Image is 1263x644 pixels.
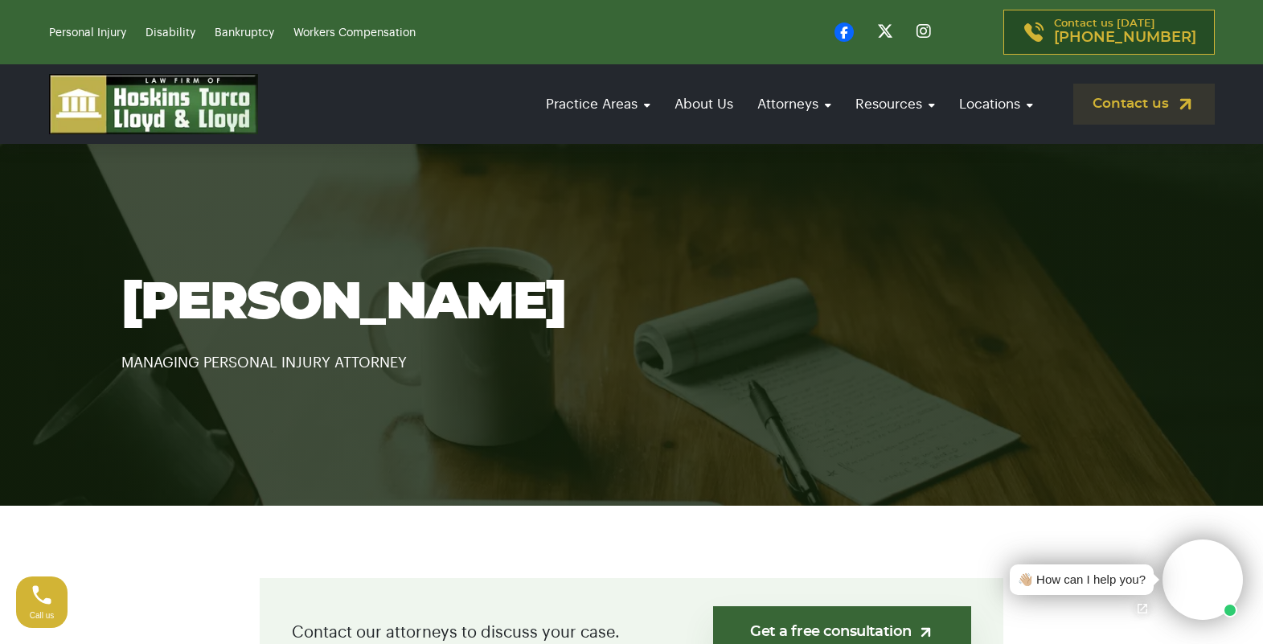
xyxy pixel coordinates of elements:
[30,611,55,620] span: Call us
[951,81,1041,127] a: Locations
[749,81,839,127] a: Attorneys
[49,27,126,39] a: Personal Injury
[1054,18,1196,46] p: Contact us [DATE]
[1018,571,1146,589] div: 👋🏼 How can I help you?
[538,81,658,127] a: Practice Areas
[293,27,416,39] a: Workers Compensation
[121,275,1142,331] h1: [PERSON_NAME]
[1003,10,1215,55] a: Contact us [DATE][PHONE_NUMBER]
[215,27,274,39] a: Bankruptcy
[847,81,943,127] a: Resources
[121,331,1142,375] p: MANAGING PERSONAL INJURY ATTORNEY
[1054,30,1196,46] span: [PHONE_NUMBER]
[146,27,195,39] a: Disability
[49,74,258,134] img: logo
[1126,592,1159,626] a: Open chat
[917,624,934,641] img: arrow-up-right-light.svg
[1073,84,1215,125] a: Contact us
[666,81,741,127] a: About Us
